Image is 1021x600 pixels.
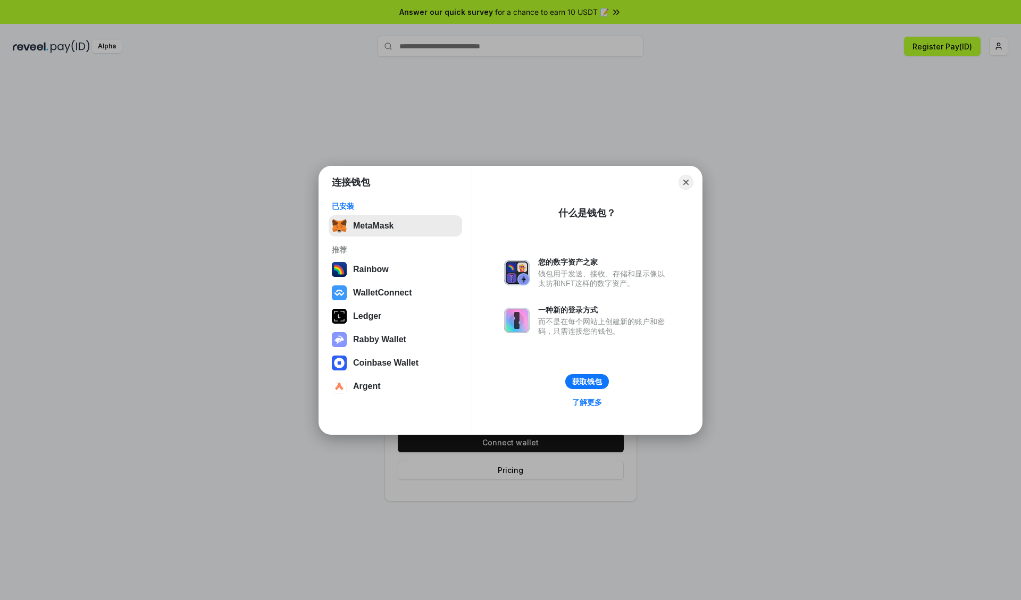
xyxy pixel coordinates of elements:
[332,201,459,211] div: 已安装
[329,282,462,303] button: WalletConnect
[353,221,394,231] div: MetaMask
[572,398,602,407] div: 了解更多
[538,269,670,288] div: 钱包用于发送、接收、存储和显示像以太坊和NFT这样的数字资产。
[329,329,462,350] button: Rabby Wallet
[332,218,347,233] img: svg+xml,%3Csvg%20fill%3D%22none%22%20height%3D%2233%22%20viewBox%3D%220%200%2035%2033%22%20width%...
[538,305,670,315] div: 一种新的登录方式
[332,285,347,300] img: svg+xml,%3Csvg%20width%3D%2228%22%20height%3D%2228%22%20viewBox%3D%220%200%2028%2028%22%20fill%3D...
[332,379,347,394] img: svg+xml,%3Csvg%20width%3D%2228%22%20height%3D%2228%22%20viewBox%3D%220%200%2028%2028%22%20fill%3D...
[329,215,462,236] button: MetaMask
[353,288,412,298] div: WalletConnect
[572,377,602,386] div: 获取钱包
[538,317,670,336] div: 而不是在每个网站上创建新的账户和密码，只需连接您的钱包。
[504,260,530,285] img: svg+xml,%3Csvg%20xmlns%3D%22http%3A%2F%2Fwww.w3.org%2F2000%2Fsvg%22%20fill%3D%22none%22%20viewBox...
[565,374,609,389] button: 获取钱包
[329,306,462,327] button: Ledger
[566,395,608,409] a: 了解更多
[332,245,459,255] div: 推荐
[679,175,693,190] button: Close
[353,311,381,321] div: Ledger
[332,176,370,189] h1: 连接钱包
[332,309,347,324] img: svg+xml,%3Csvg%20xmlns%3D%22http%3A%2F%2Fwww.w3.org%2F2000%2Fsvg%22%20width%3D%2228%22%20height%3...
[504,308,530,333] img: svg+xml,%3Csvg%20xmlns%3D%22http%3A%2F%2Fwww.w3.org%2F2000%2Fsvg%22%20fill%3D%22none%22%20viewBox...
[353,265,389,274] div: Rainbow
[353,382,381,391] div: Argent
[329,352,462,374] button: Coinbase Wallet
[332,262,347,277] img: svg+xml,%3Csvg%20width%3D%22120%22%20height%3D%22120%22%20viewBox%3D%220%200%20120%20120%22%20fil...
[329,259,462,280] button: Rainbow
[558,207,616,219] div: 什么是钱包？
[538,257,670,267] div: 您的数字资产之家
[332,356,347,370] img: svg+xml,%3Csvg%20width%3D%2228%22%20height%3D%2228%22%20viewBox%3D%220%200%2028%2028%22%20fill%3D...
[353,358,419,368] div: Coinbase Wallet
[332,332,347,347] img: svg+xml,%3Csvg%20xmlns%3D%22http%3A%2F%2Fwww.w3.org%2F2000%2Fsvg%22%20fill%3D%22none%22%20viewBox...
[353,335,406,344] div: Rabby Wallet
[329,376,462,397] button: Argent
